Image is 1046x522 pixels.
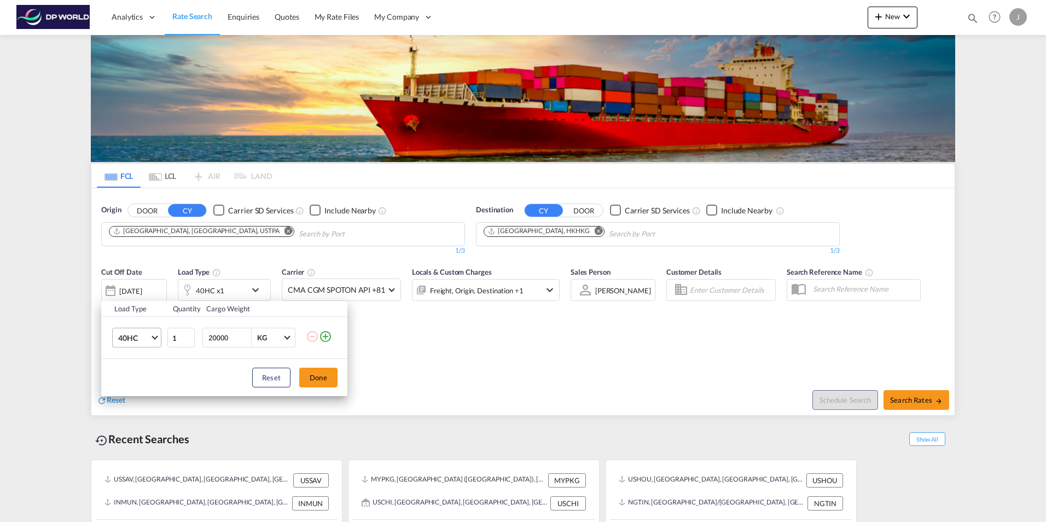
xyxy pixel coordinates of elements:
[306,330,319,343] md-icon: icon-minus-circle-outline
[207,328,251,347] input: Enter Weight
[118,333,150,344] span: 40HC
[252,368,290,387] button: Reset
[206,304,299,314] div: Cargo Weight
[112,328,161,347] md-select: Choose: 40HC
[257,333,267,342] div: KG
[166,301,200,317] th: Quantity
[167,328,195,347] input: Qty
[299,368,338,387] button: Done
[101,301,166,317] th: Load Type
[319,330,332,343] md-icon: icon-plus-circle-outline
